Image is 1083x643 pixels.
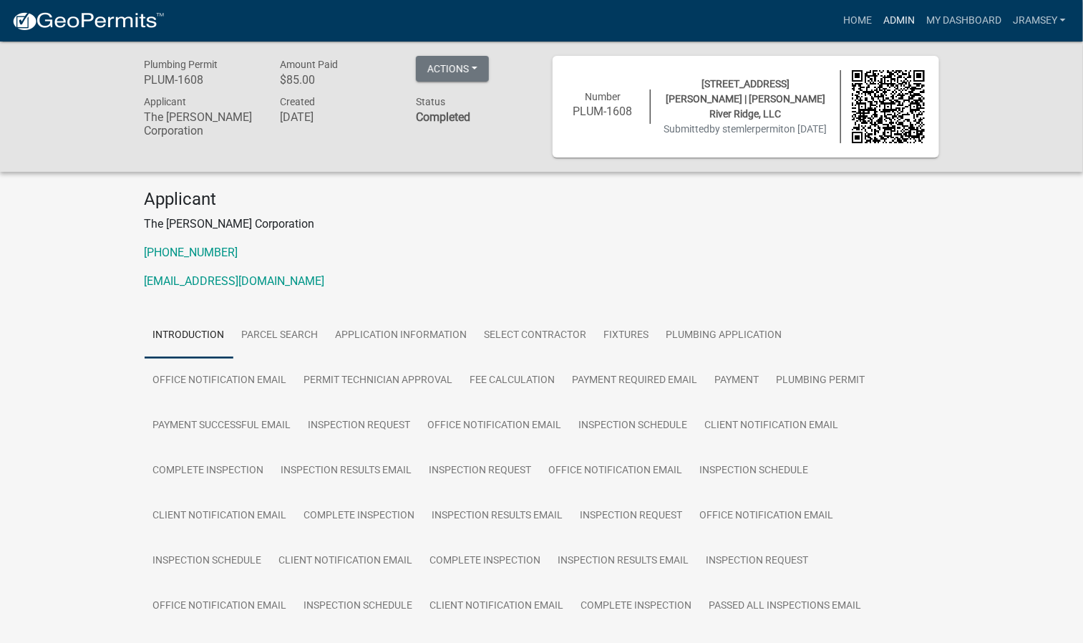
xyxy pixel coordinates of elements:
a: Payment Required Email [564,358,706,404]
a: Permit Technician Approval [296,358,462,404]
a: Passed All Inspections Email [701,584,870,629]
h6: $85.00 [280,73,394,87]
button: Actions [416,56,489,82]
span: Plumbing Permit [145,59,218,70]
a: Office Notification Email [145,358,296,404]
strong: Completed [416,110,470,124]
a: Payment [706,358,768,404]
img: QR code [852,70,925,143]
a: Complete Inspection [145,448,273,494]
a: Inspection Results Email [424,493,572,539]
span: by stemlerpermit [710,123,785,135]
a: Complete Inspection [422,538,550,584]
a: Inspection Request [572,493,691,539]
a: Inspection Request [300,403,419,449]
a: Inspection Schedule [570,403,696,449]
span: Created [280,96,315,107]
a: Select contractor [476,313,596,359]
a: Plumbing Permit [768,358,874,404]
a: Office Notification Email [145,584,296,629]
a: [PHONE_NUMBER] [145,246,238,259]
a: Inspection Schedule [145,538,271,584]
h6: PLUM-1608 [145,73,259,87]
h6: PLUM-1608 [567,105,640,118]
a: Inspection Results Email [273,448,421,494]
span: Number [585,91,621,102]
a: Plumbing Application [658,313,791,359]
span: Status [416,96,445,107]
a: Client Notification Email [696,403,848,449]
a: Office Notification Email [419,403,570,449]
a: Parcel search [233,313,327,359]
a: Office Notification Email [540,448,691,494]
a: [EMAIL_ADDRESS][DOMAIN_NAME] [145,274,325,288]
a: Payment Successful Email [145,403,300,449]
span: [STREET_ADDRESS][PERSON_NAME] | [PERSON_NAME] River Ridge, LLC [666,78,825,120]
a: Complete Inspection [296,493,424,539]
a: Client Notification Email [422,584,573,629]
a: Introduction [145,313,233,359]
a: Fixtures [596,313,658,359]
a: My Dashboard [921,7,1007,34]
h4: Applicant [145,189,939,210]
h6: The [PERSON_NAME] Corporation [145,110,259,137]
a: Home [837,7,878,34]
span: Submitted on [DATE] [664,123,827,135]
a: Admin [878,7,921,34]
a: Complete Inspection [573,584,701,629]
a: Office Notification Email [691,493,842,539]
h6: [DATE] [280,110,394,124]
a: Inspection Results Email [550,538,698,584]
a: Fee Calculation [462,358,564,404]
a: Inspection Schedule [296,584,422,629]
a: Client Notification Email [271,538,422,584]
a: Application Information [327,313,476,359]
p: The [PERSON_NAME] Corporation [145,216,939,233]
a: Inspection Request [698,538,817,584]
a: Inspection Schedule [691,448,817,494]
a: jramsey [1007,7,1072,34]
a: Inspection Request [421,448,540,494]
span: Amount Paid [280,59,338,70]
span: Applicant [145,96,187,107]
a: Client Notification Email [145,493,296,539]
